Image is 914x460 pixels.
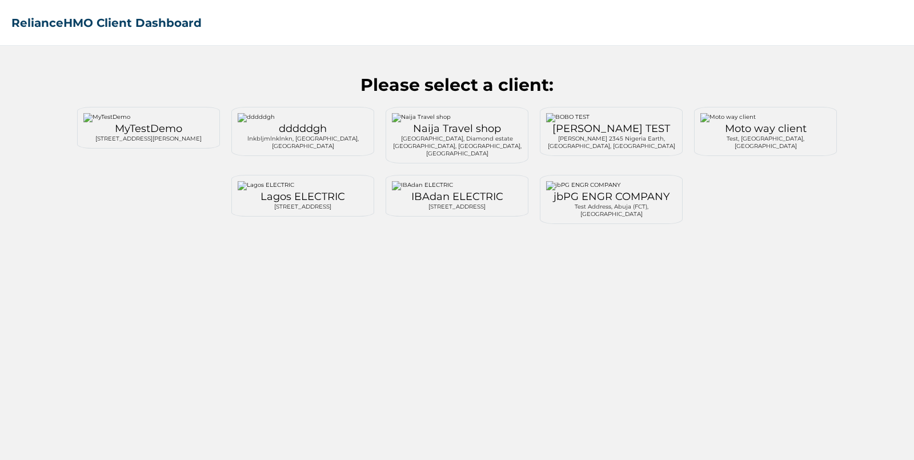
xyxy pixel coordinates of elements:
h2: RelianceHMO Client Dashboard [11,16,202,30]
img: MyTestDemo [83,113,198,122]
div: MyTestDemo [83,122,214,135]
img: BOBO TEST [546,113,660,122]
div: [STREET_ADDRESS][PERSON_NAME] [83,135,214,142]
div: IBAdan ELECTRIC [392,190,522,203]
div: [STREET_ADDRESS] [392,203,522,210]
img: IBAdan ELECTRIC [392,181,506,190]
img: Moto way client [700,113,815,122]
h2: Please select a client: [29,74,885,95]
div: [GEOGRAPHIC_DATA], Diamond estate [GEOGRAPHIC_DATA], [GEOGRAPHIC_DATA], [GEOGRAPHIC_DATA] [392,135,522,157]
img: dddddgh [238,113,352,122]
div: [PERSON_NAME] 2345 Nigeria Earth, [GEOGRAPHIC_DATA], [GEOGRAPHIC_DATA] [546,135,676,150]
div: Naija Travel shop [392,122,522,135]
img: Lagos ELECTRIC [238,181,352,190]
div: dddddgh [238,122,368,135]
div: lnkbljmlnklnkn, [GEOGRAPHIC_DATA], [GEOGRAPHIC_DATA] [238,135,368,150]
img: jbPG ENGR COMPANY [546,181,660,190]
div: Test Address, Abuja (FCT), [GEOGRAPHIC_DATA] [546,203,676,218]
div: Lagos ELECTRIC [238,190,368,203]
div: Moto way client [700,122,831,135]
div: [PERSON_NAME] TEST [546,122,676,135]
img: Naija Travel shop [392,113,506,122]
div: jbPG ENGR COMPANY [546,190,676,203]
div: [STREET_ADDRESS] [238,203,368,210]
div: Test, [GEOGRAPHIC_DATA], [GEOGRAPHIC_DATA] [700,135,831,150]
